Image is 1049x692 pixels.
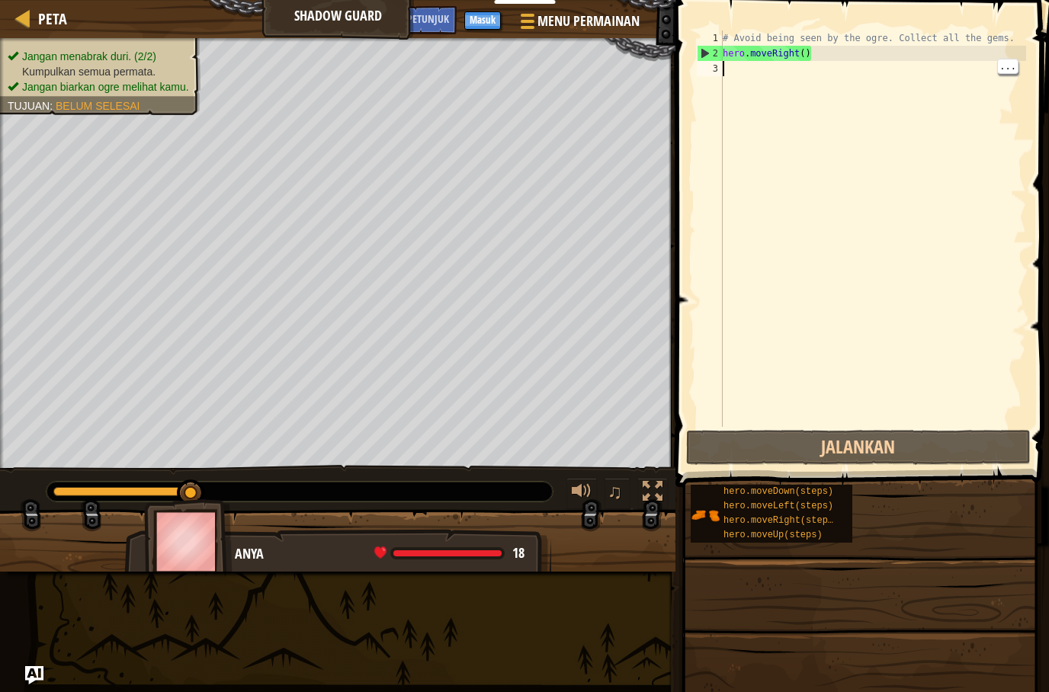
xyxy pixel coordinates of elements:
div: 2 [698,46,723,61]
img: thang_avatar_frame.png [144,499,233,584]
span: 18 [512,543,524,562]
span: Jangan menabrak duri. (2/2) [22,50,156,62]
span: Petunjuk [407,11,449,26]
button: Ask AI [358,6,399,34]
img: portrait.png [691,501,720,530]
span: hero.moveUp(steps) [723,530,823,540]
span: ... [998,59,1018,73]
button: Atur suara [566,478,597,509]
span: Ask AI [366,11,392,26]
div: 1 [697,30,723,46]
span: Jangan biarkan ogre melihat kamu. [22,81,189,93]
button: Ask AI [25,666,43,684]
li: Jangan menabrak duri. [8,49,189,64]
span: Kumpulkan semua permata. [22,66,156,78]
span: hero.moveDown(steps) [723,486,833,497]
span: hero.moveRight(steps) [723,515,839,526]
button: Jalankan [686,430,1031,465]
span: : [50,100,56,112]
li: Kumpulkan semua permata. [8,64,189,79]
button: Alihkan layar penuh [637,478,668,509]
span: Peta [38,8,67,29]
span: Menu Permainan [537,11,640,31]
button: ♫ [605,478,630,509]
a: Peta [30,8,67,29]
button: Masuk [464,11,501,30]
span: Belum selesai [56,100,140,112]
div: 3 [697,61,723,76]
div: Anya [235,544,536,564]
div: health: 18 / 18 [374,546,524,560]
li: Jangan biarkan ogre melihat kamu. [8,79,189,95]
span: Tujuan [8,100,50,112]
span: hero.moveLeft(steps) [723,501,833,511]
button: Menu Permainan [508,6,649,42]
span: ♫ [608,480,623,503]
